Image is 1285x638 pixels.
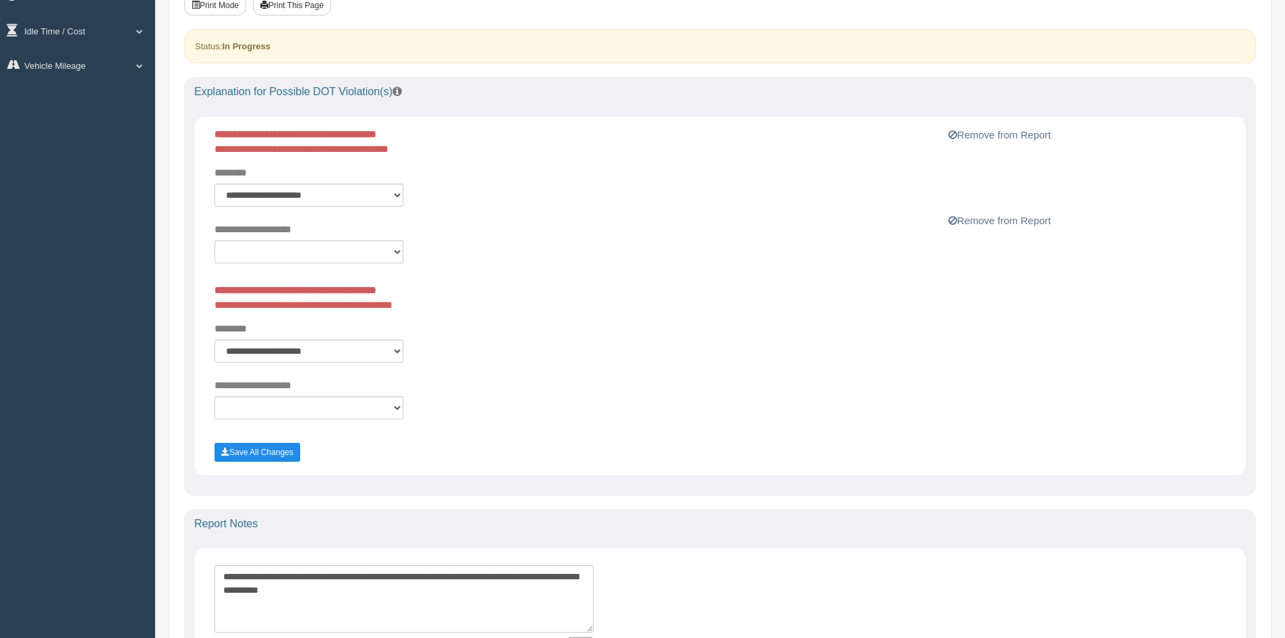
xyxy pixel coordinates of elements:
[215,443,300,462] button: Save
[944,213,1055,229] button: Remove from Report
[184,29,1256,63] div: Status:
[184,509,1256,539] div: Report Notes
[944,127,1055,143] button: Remove from Report
[184,77,1256,107] div: Explanation for Possible DOT Violation(s)
[222,41,270,51] strong: In Progress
